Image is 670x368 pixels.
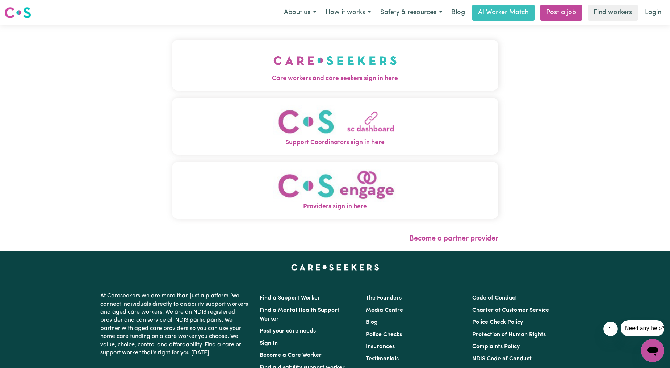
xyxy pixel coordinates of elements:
[472,356,532,362] a: NDIS Code of Conduct
[279,5,321,20] button: About us
[472,308,549,313] a: Charter of Customer Service
[366,319,378,325] a: Blog
[366,295,402,301] a: The Founders
[172,202,498,212] span: Providers sign in here
[366,344,395,350] a: Insurances
[447,5,469,21] a: Blog
[172,98,498,155] button: Support Coordinators sign in here
[472,295,517,301] a: Code of Conduct
[472,319,523,325] a: Police Check Policy
[4,4,31,21] a: Careseekers logo
[641,339,664,362] iframe: Button to launch messaging window
[472,332,546,338] a: Protection of Human Rights
[260,340,278,346] a: Sign In
[366,308,403,313] a: Media Centre
[260,295,320,301] a: Find a Support Worker
[366,356,399,362] a: Testimonials
[4,5,44,11] span: Need any help?
[472,5,535,21] a: AI Worker Match
[321,5,376,20] button: How it works
[540,5,582,21] a: Post a job
[472,344,520,350] a: Complaints Policy
[172,138,498,147] span: Support Coordinators sign in here
[100,289,251,360] p: At Careseekers we are more than just a platform. We connect individuals directly to disability su...
[621,320,664,336] iframe: Message from company
[366,332,402,338] a: Police Checks
[4,6,31,19] img: Careseekers logo
[172,40,498,91] button: Care workers and care seekers sign in here
[260,352,322,358] a: Become a Care Worker
[641,5,666,21] a: Login
[588,5,638,21] a: Find workers
[376,5,447,20] button: Safety & resources
[291,264,379,270] a: Careseekers home page
[260,328,316,334] a: Post your care needs
[409,235,498,242] a: Become a partner provider
[172,74,498,83] span: Care workers and care seekers sign in here
[603,322,618,336] iframe: Close message
[172,162,498,219] button: Providers sign in here
[260,308,339,322] a: Find a Mental Health Support Worker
